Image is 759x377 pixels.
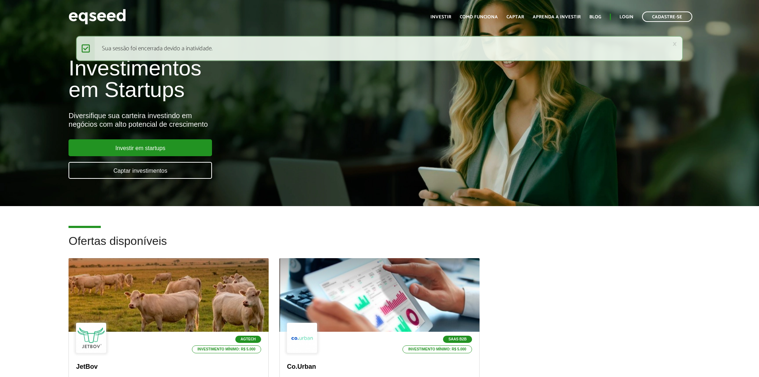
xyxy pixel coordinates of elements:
[533,15,581,19] a: Aprenda a investir
[506,15,524,19] a: Captar
[430,15,451,19] a: Investir
[76,363,261,371] p: JetBov
[69,162,212,179] a: Captar investimentos
[673,40,677,48] a: ×
[69,139,212,156] a: Investir em startups
[69,7,126,26] img: EqSeed
[443,336,472,343] p: SaaS B2B
[69,111,437,129] div: Diversifique sua carteira investindo em negócios com alto potencial de crescimento
[69,57,437,101] h1: Investimentos em Startups
[192,345,261,353] p: Investimento mínimo: R$ 5.000
[69,235,690,258] h2: Ofertas disponíveis
[589,15,601,19] a: Blog
[460,15,498,19] a: Como funciona
[642,11,692,22] a: Cadastre-se
[235,336,261,343] p: Agtech
[76,36,683,61] div: Sua sessão foi encerrada devido a inatividade.
[287,363,472,371] p: Co.Urban
[402,345,472,353] p: Investimento mínimo: R$ 5.000
[619,15,633,19] a: Login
